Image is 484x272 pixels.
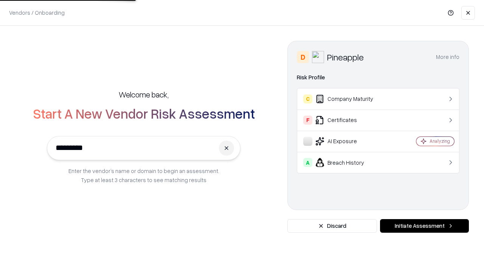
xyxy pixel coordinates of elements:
h5: Welcome back, [119,89,169,100]
button: Discard [287,219,377,233]
div: Certificates [303,116,394,125]
p: Enter the vendor’s name or domain to begin an assessment. Type at least 3 characters to see match... [68,166,219,184]
div: C [303,94,312,104]
div: A [303,158,312,167]
div: Analyzing [430,138,450,144]
div: Risk Profile [297,73,459,82]
p: Vendors / Onboarding [9,9,65,17]
div: Breach History [303,158,394,167]
img: Pineapple [312,51,324,63]
div: F [303,116,312,125]
div: Company Maturity [303,94,394,104]
div: D [297,51,309,63]
button: More info [436,50,459,64]
h2: Start A New Vendor Risk Assessment [33,106,255,121]
button: Initiate Assessment [380,219,469,233]
div: Pineapple [327,51,364,63]
div: AI Exposure [303,137,394,146]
